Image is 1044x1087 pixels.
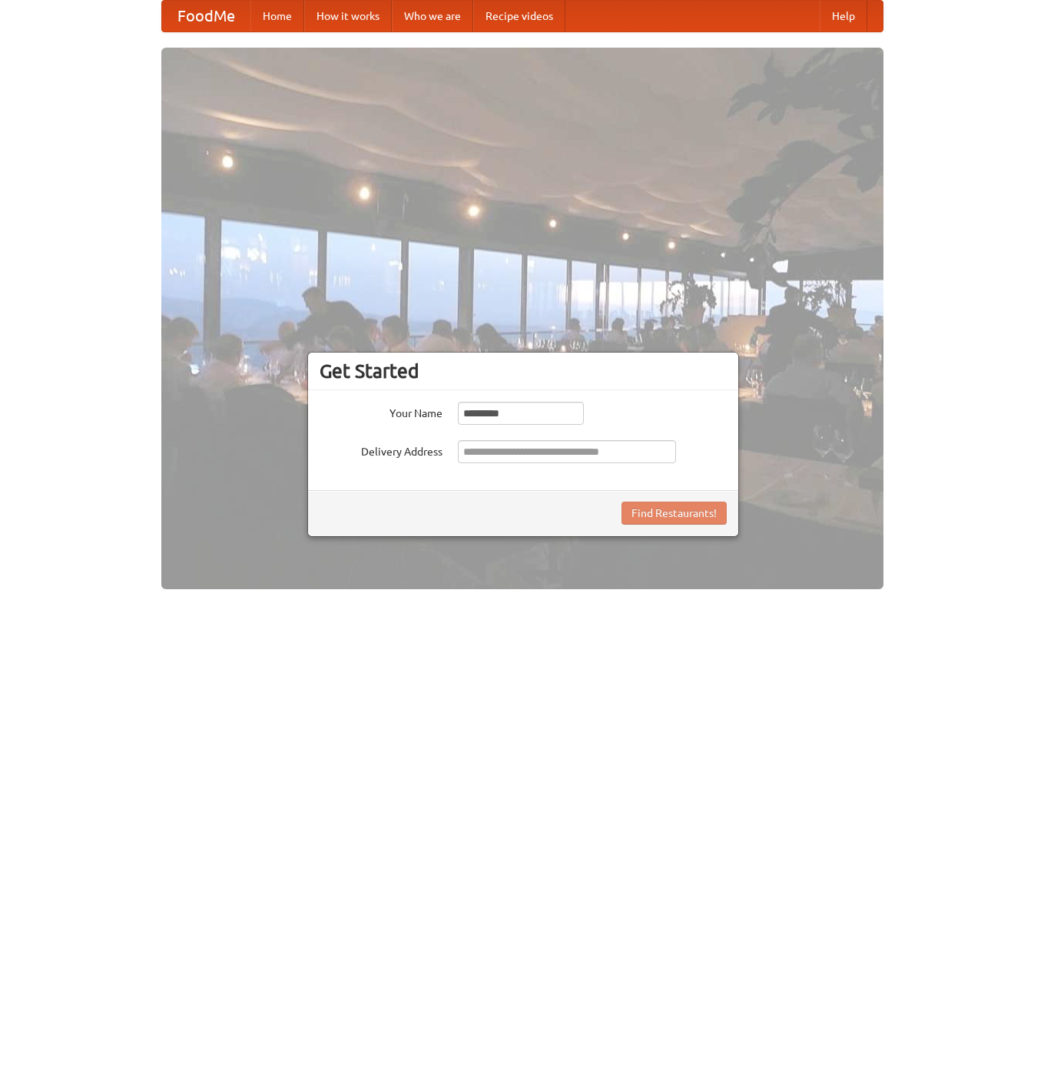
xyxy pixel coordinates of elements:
[320,440,442,459] label: Delivery Address
[473,1,565,31] a: Recipe videos
[162,1,250,31] a: FoodMe
[621,502,727,525] button: Find Restaurants!
[320,402,442,421] label: Your Name
[392,1,473,31] a: Who we are
[820,1,867,31] a: Help
[250,1,304,31] a: Home
[304,1,392,31] a: How it works
[320,360,727,383] h3: Get Started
